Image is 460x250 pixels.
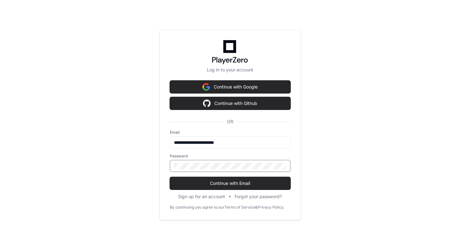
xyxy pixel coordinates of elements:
[202,81,210,93] img: Sign in with google
[170,130,290,135] label: Email
[170,97,290,110] button: Continue with Github
[235,193,282,200] button: Forgot your password?
[258,205,284,210] a: Privacy Policy.
[203,97,211,110] img: Sign in with google
[255,205,258,210] div: &
[224,205,255,210] a: Terms of Service
[170,177,290,190] button: Continue with Email
[170,154,290,159] label: Password
[170,67,290,73] p: Log in to your account
[170,180,290,186] span: Continue with Email
[224,119,236,125] span: OR
[170,81,290,93] button: Continue with Google
[178,193,225,200] button: Sign up for an account
[170,205,224,210] div: By continuing you agree to our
